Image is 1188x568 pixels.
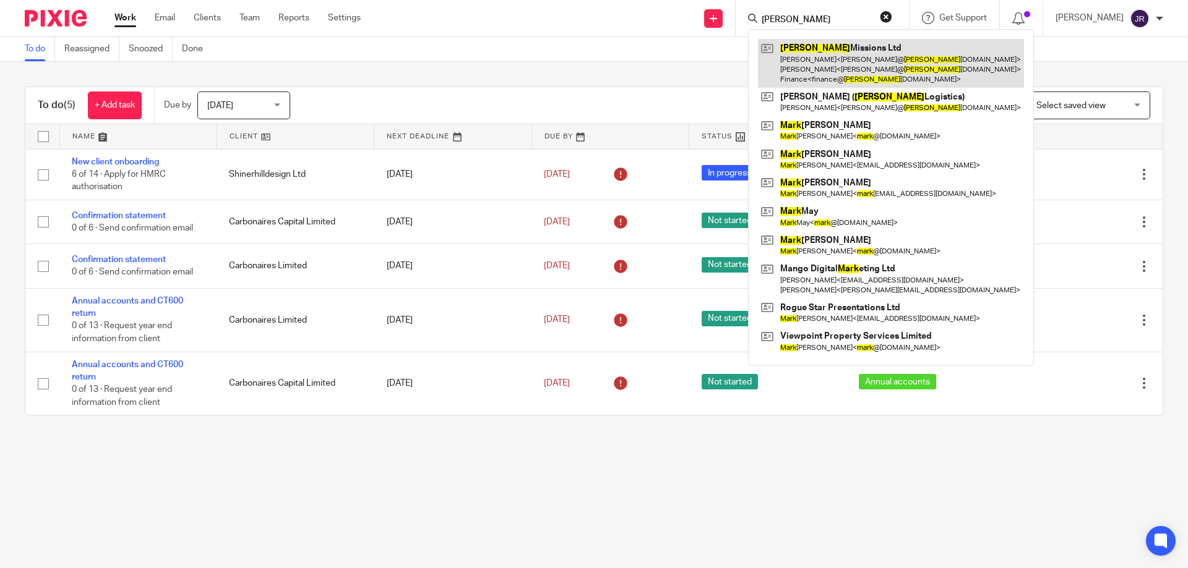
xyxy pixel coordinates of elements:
[72,268,193,277] span: 0 of 6 · Send confirmation email
[374,200,532,244] td: [DATE]
[217,244,374,288] td: Carbonaires Limited
[72,360,183,381] a: Annual accounts and CT600 return
[72,170,166,192] span: 6 of 14 · Apply for HMRC authorisation
[217,200,374,244] td: Carbonaires Capital Limited
[38,99,75,112] h1: To do
[88,91,142,119] a: + Add task
[374,352,532,415] td: [DATE]
[207,101,233,110] span: [DATE]
[217,149,374,200] td: Shinerhilldesign Ltd
[194,12,221,24] a: Clients
[25,37,55,61] a: To do
[544,218,570,226] span: [DATE]
[1056,12,1124,24] p: [PERSON_NAME]
[374,288,532,352] td: [DATE]
[1130,9,1150,28] img: svg%3E
[155,12,175,24] a: Email
[328,12,361,24] a: Settings
[760,15,872,26] input: Search
[374,244,532,288] td: [DATE]
[72,297,183,318] a: Annual accounts and CT600 return
[1036,101,1106,110] span: Select saved view
[702,213,758,228] span: Not started
[939,14,987,22] span: Get Support
[544,170,570,179] span: [DATE]
[114,12,136,24] a: Work
[72,385,172,407] span: 0 of 13 · Request year end information from client
[374,149,532,200] td: [DATE]
[72,158,159,166] a: New client onboarding
[25,10,87,27] img: Pixie
[702,257,758,273] span: Not started
[239,12,260,24] a: Team
[702,165,757,180] span: In progress
[859,374,936,389] span: Annual accounts
[217,352,374,415] td: Carbonaires Capital Limited
[544,261,570,270] span: [DATE]
[544,316,570,324] span: [DATE]
[182,37,212,61] a: Done
[702,374,758,389] span: Not started
[164,99,191,111] p: Due by
[64,37,119,61] a: Reassigned
[64,100,75,110] span: (5)
[278,12,309,24] a: Reports
[880,11,892,23] button: Clear
[544,379,570,388] span: [DATE]
[72,255,166,264] a: Confirmation statement
[72,224,193,232] span: 0 of 6 · Send confirmation email
[72,322,172,344] span: 0 of 13 · Request year end information from client
[217,288,374,352] td: Carbonaires Limited
[129,37,173,61] a: Snoozed
[702,311,758,326] span: Not started
[72,211,166,220] a: Confirmation statement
